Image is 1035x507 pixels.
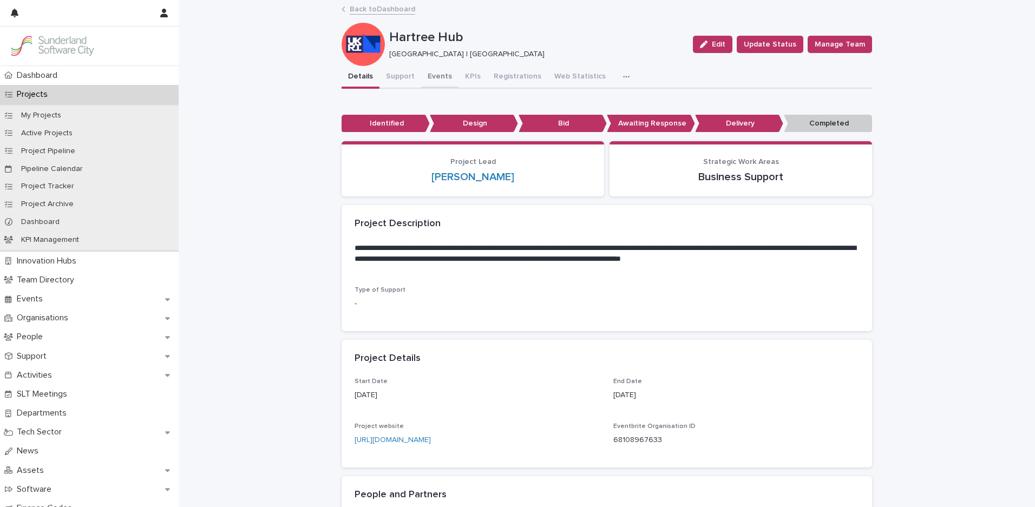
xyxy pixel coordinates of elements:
p: Hartree Hub [389,30,684,45]
p: Departments [12,408,75,418]
button: Manage Team [808,36,872,53]
a: [URL][DOMAIN_NAME] [355,436,431,444]
p: Identified [342,115,430,133]
span: Strategic Work Areas [703,158,779,166]
button: Web Statistics [548,66,612,89]
p: Team Directory [12,275,83,285]
h2: People and Partners [355,489,447,501]
span: Project website [355,423,404,430]
span: Project Lead [450,158,496,166]
p: 68108967633 [613,434,859,446]
a: Back toDashboard [350,2,415,15]
span: Manage Team [815,39,865,50]
p: Tech Sector [12,427,70,437]
p: Software [12,484,60,495]
p: Bid [519,115,607,133]
p: Innovation Hubs [12,256,85,266]
p: SLT Meetings [12,389,76,399]
img: Kay6KQejSz2FjblR6DWv [9,35,95,57]
p: Projects [12,89,56,100]
p: Assets [12,465,53,476]
p: Activities [12,370,61,380]
h2: Project Details [355,353,421,365]
p: Business Support [623,170,859,183]
p: Delivery [695,115,783,133]
button: Edit [693,36,732,53]
p: Pipeline Calendar [12,164,91,174]
button: KPIs [458,66,487,89]
p: Design [430,115,518,133]
p: Project Archive [12,200,82,209]
span: Update Status [744,39,796,50]
p: Project Pipeline [12,147,84,156]
p: KPI Management [12,235,88,245]
p: People [12,332,51,342]
h2: Project Description [355,218,441,230]
p: - [355,298,859,310]
button: Registrations [487,66,548,89]
p: Active Projects [12,129,81,138]
p: [GEOGRAPHIC_DATA] | [GEOGRAPHIC_DATA] [389,50,680,59]
p: Completed [784,115,872,133]
p: Dashboard [12,70,66,81]
span: Start Date [355,378,388,385]
p: [DATE] [355,390,600,401]
p: News [12,446,47,456]
p: Dashboard [12,218,68,227]
p: Organisations [12,313,77,323]
p: [DATE] [613,390,859,401]
span: Eventbrite Organisation ID [613,423,696,430]
p: Events [12,294,51,304]
span: Type of Support [355,287,405,293]
p: Support [12,351,55,361]
button: Support [379,66,421,89]
button: Update Status [737,36,803,53]
button: Events [421,66,458,89]
a: [PERSON_NAME] [431,170,514,183]
p: Awaiting Response [607,115,695,133]
p: Project Tracker [12,182,83,191]
span: Edit [712,41,725,48]
p: My Projects [12,111,70,120]
span: End Date [613,378,642,385]
button: Details [342,66,379,89]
